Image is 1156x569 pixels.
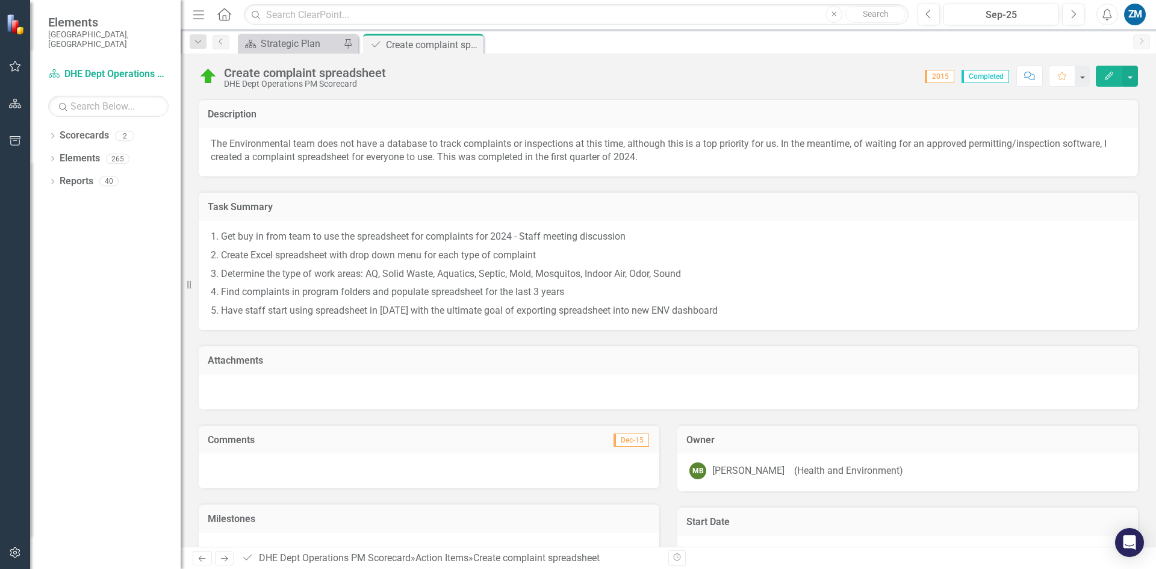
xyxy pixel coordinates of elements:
span: Search [863,9,889,19]
h3: Description [208,109,1129,120]
div: Strategic Plan [261,36,340,51]
a: DHE Dept Operations PM Scorecard [259,552,411,564]
span: [DATE] [689,546,718,557]
button: Sep-25 [943,4,1059,25]
p: 1. Get buy in from team to use the spreadsheet for complaints for 2024 - Staff meeting discussion [211,230,1126,246]
div: » » [241,552,659,565]
button: Search [845,6,906,23]
div: MB [689,462,706,479]
div: 40 [99,176,119,187]
div: Create complaint spreadsheet [224,66,386,79]
p: 2. Create Excel spreadsheet with drop down menu for each type of complaint [211,246,1126,265]
p: 5. Have staff start using spreadsheet in [DATE] with the ultimate goal of exporting spreadsheet i... [211,302,1126,318]
span: Elements [48,15,169,30]
a: Action Items [415,552,468,564]
a: Reports [60,175,93,188]
h3: Comments [208,435,456,446]
span: 2015 [925,70,954,83]
img: ClearPoint Strategy [6,14,27,35]
div: 2 [115,131,134,141]
p: The Environmental team does not have a database to track complaints or inspections at this time, ... [211,137,1126,165]
a: Scorecards [60,129,109,143]
button: ZM [1124,4,1146,25]
div: Create complaint spreadsheet [386,37,480,52]
h3: Milestones [208,514,650,524]
p: 4. Find complaints in program folders and populate spreadsheet for the last 3 years [211,283,1126,302]
a: Strategic Plan [241,36,340,51]
small: [GEOGRAPHIC_DATA], [GEOGRAPHIC_DATA] [48,30,169,49]
div: Sep-25 [948,8,1055,22]
div: Open Intercom Messenger [1115,528,1144,557]
div: 265 [106,154,129,164]
a: DHE Dept Operations PM Scorecard [48,67,169,81]
a: Elements [60,152,100,166]
div: DHE Dept Operations PM Scorecard [224,79,386,89]
input: Search ClearPoint... [244,4,909,25]
h3: Task Summary [208,202,1129,213]
h3: Start Date [686,517,1129,527]
div: Create complaint spreadsheet [473,552,600,564]
span: Dec-15 [614,434,649,447]
h3: Owner [686,435,1129,446]
div: [PERSON_NAME] (Health and Environment) [712,464,903,478]
p: 3. Determine the type of work areas: AQ, Solid Waste, Aquatics, Septic, Mold, Mosquitos, Indoor A... [211,265,1126,284]
img: On Target [199,67,218,86]
h3: Attachments [208,355,1129,366]
span: Completed [962,70,1009,83]
input: Search Below... [48,96,169,117]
